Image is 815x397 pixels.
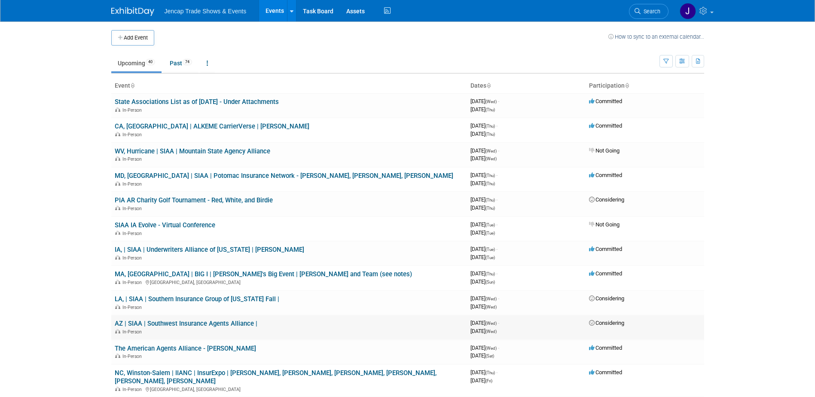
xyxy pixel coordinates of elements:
[586,79,704,93] th: Participation
[115,387,120,391] img: In-Person Event
[496,369,498,376] span: -
[485,149,497,153] span: (Wed)
[589,221,620,228] span: Not Going
[485,132,495,137] span: (Thu)
[470,106,495,113] span: [DATE]
[485,370,495,375] span: (Thu)
[470,303,497,310] span: [DATE]
[115,231,120,235] img: In-Person Event
[115,369,436,385] a: NC, Winston-Salem | IIANC | InsurExpo | [PERSON_NAME], [PERSON_NAME], [PERSON_NAME], [PERSON_NAME...
[470,278,495,285] span: [DATE]
[485,255,495,260] span: (Tue)
[122,107,144,113] span: In-Person
[122,354,144,359] span: In-Person
[498,320,499,326] span: -
[163,55,198,71] a: Past74
[589,147,620,154] span: Not Going
[485,198,495,202] span: (Thu)
[115,305,120,309] img: In-Person Event
[589,98,622,104] span: Committed
[115,255,120,260] img: In-Person Event
[589,122,622,129] span: Committed
[470,352,494,359] span: [DATE]
[498,345,499,351] span: -
[122,231,144,236] span: In-Person
[485,354,494,358] span: (Sat)
[496,246,498,252] span: -
[485,206,495,211] span: (Thu)
[589,246,622,252] span: Committed
[589,295,624,302] span: Considering
[625,82,629,89] a: Sort by Participation Type
[115,354,120,358] img: In-Person Event
[470,229,495,236] span: [DATE]
[496,172,498,178] span: -
[496,122,498,129] span: -
[470,328,497,334] span: [DATE]
[496,270,498,277] span: -
[470,155,497,162] span: [DATE]
[115,280,120,284] img: In-Person Event
[122,305,144,310] span: In-Person
[111,7,154,16] img: ExhibitDay
[470,295,499,302] span: [DATE]
[115,156,120,161] img: In-Person Event
[589,320,624,326] span: Considering
[122,156,144,162] span: In-Person
[485,247,495,252] span: (Tue)
[470,221,498,228] span: [DATE]
[146,59,155,65] span: 40
[470,270,498,277] span: [DATE]
[115,107,120,112] img: In-Person Event
[485,99,497,104] span: (Wed)
[470,180,495,186] span: [DATE]
[470,320,499,326] span: [DATE]
[111,55,162,71] a: Upcoming40
[122,181,144,187] span: In-Person
[470,205,495,211] span: [DATE]
[589,369,622,376] span: Committed
[115,181,120,186] img: In-Person Event
[115,385,464,392] div: [GEOGRAPHIC_DATA], [GEOGRAPHIC_DATA]
[115,246,304,253] a: IA, | SIAA | Underwriters Alliance of [US_STATE] | [PERSON_NAME]
[115,206,120,210] img: In-Person Event
[467,79,586,93] th: Dates
[680,3,696,19] img: Jason Reese
[183,59,192,65] span: 74
[115,345,256,352] a: The American Agents Alliance - [PERSON_NAME]
[470,122,498,129] span: [DATE]
[115,147,270,155] a: WV, Hurricane | SIAA | Mountain State Agency Alliance
[485,329,497,334] span: (Wed)
[115,196,273,204] a: PIA AR Charity Golf Tournament - Red, White, and Birdie
[122,280,144,285] span: In-Person
[485,346,497,351] span: (Wed)
[115,329,120,333] img: In-Person Event
[130,82,134,89] a: Sort by Event Name
[470,98,499,104] span: [DATE]
[485,321,497,326] span: (Wed)
[589,172,622,178] span: Committed
[470,377,492,384] span: [DATE]
[498,295,499,302] span: -
[470,345,499,351] span: [DATE]
[589,270,622,277] span: Committed
[115,270,412,278] a: MA, [GEOGRAPHIC_DATA] | BIG I | [PERSON_NAME]'s Big Event | [PERSON_NAME] and Team (see notes)
[115,98,279,106] a: State Associations List as of [DATE] - Under Attachments
[111,30,154,46] button: Add Event
[115,221,215,229] a: SIAA IA Evolve - Virtual Conference
[498,147,499,154] span: -
[122,387,144,392] span: In-Person
[589,345,622,351] span: Committed
[485,379,492,383] span: (Fri)
[485,296,497,301] span: (Wed)
[486,82,491,89] a: Sort by Start Date
[485,305,497,309] span: (Wed)
[115,320,257,327] a: AZ | SIAA | Southwest Insurance Agents Alliance |
[485,231,495,235] span: (Tue)
[485,156,497,161] span: (Wed)
[485,173,495,178] span: (Thu)
[470,246,498,252] span: [DATE]
[115,295,279,303] a: LA, | SIAA | Southern Insurance Group of [US_STATE] Fall |
[496,196,498,203] span: -
[470,147,499,154] span: [DATE]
